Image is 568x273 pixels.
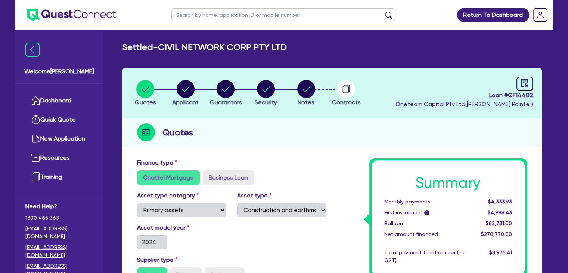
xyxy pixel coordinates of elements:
[332,99,361,106] span: Contracts
[531,5,550,25] a: Dropdown toggle
[379,209,471,217] div: First instalment
[27,9,116,21] img: quest-connect-logo-blue
[297,80,316,107] button: Notes
[481,231,512,237] span: $270,770.00
[379,249,471,264] div: Total payment to introducer (inc GST)
[395,91,533,100] span: Loan # QF14402
[237,191,271,200] label: Asset type
[488,199,512,205] span: $4,333.93
[203,170,254,185] label: Business Loan
[171,8,395,21] input: Search by name, application ID or mobile number...
[332,80,361,107] button: Contracts
[384,174,512,192] h1: Summary
[395,101,533,108] span: Oneteam Capital Pty Ltd ( [PERSON_NAME] Pointer )
[135,99,156,106] span: Quotes
[25,43,40,57] img: icon-menu-close
[137,123,155,141] img: step-icon
[209,80,242,107] button: Guarantors
[25,129,93,148] a: New Application
[521,79,529,87] span: audit
[31,134,40,143] img: new-application
[134,80,156,107] button: Quotes
[25,243,93,259] a: [EMAIL_ADDRESS][DOMAIN_NAME]
[254,80,277,107] button: Security
[379,198,471,206] div: Monthly payments
[489,249,512,255] span: $8,935.41
[379,220,471,227] div: Balloon
[137,170,200,185] label: Chattel Mortgage
[255,99,277,106] span: Security
[457,8,529,22] a: Return To Dashboard
[31,115,40,124] img: quick-quote
[172,99,199,106] span: Applicant
[131,223,232,232] label: Asset model year
[298,99,314,106] span: Notes
[25,148,93,168] a: Resources
[379,230,471,238] div: Net amount financed
[31,153,40,162] img: resources
[516,77,533,91] a: audit
[487,209,512,215] span: $4,988.43
[137,158,177,167] label: Finance type
[25,225,93,240] a: [EMAIL_ADDRESS][DOMAIN_NAME]
[24,67,94,76] span: Welcome [PERSON_NAME]
[25,202,93,211] span: Need Help?
[172,80,199,107] button: Applicant
[25,214,93,222] span: 1300 465 363
[122,42,287,53] h2: Settled - CIVIL NETWORK CORP PTY LTD
[485,220,512,226] span: $82,731.00
[137,191,199,200] label: Asset type category
[25,91,93,110] a: Dashboard
[31,172,40,181] img: training
[424,210,429,215] span: i
[137,255,177,264] label: Supplier type
[25,168,93,187] a: Training
[25,110,93,129] a: Quick Quote
[209,99,242,106] span: Guarantors
[162,126,193,139] h2: Quotes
